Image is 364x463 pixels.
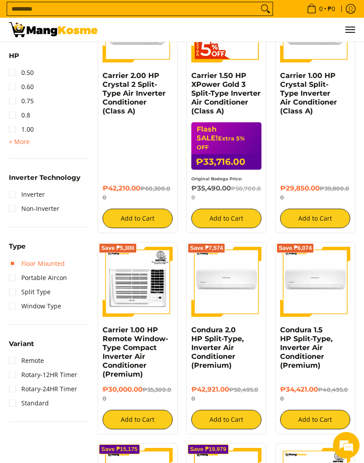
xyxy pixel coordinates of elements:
[9,52,19,66] summary: Open
[9,66,34,80] a: 0.50
[103,326,168,378] a: Carrier 1.00 HP Remote Window-Type Compact Inverter Air Conditioner (Premium)
[280,247,350,317] img: condura-split-type-inverter-air-conditioner-class-b-full-view-mang-kosme
[9,52,19,59] span: HP
[344,18,355,42] button: Menu
[4,242,169,273] textarea: Type your message and click 'Submit'
[9,202,59,216] a: Non-Inverter
[9,80,34,94] a: 0.60
[103,385,173,403] h6: ₱30,000.00
[9,138,30,145] span: + More
[280,71,337,115] a: Carrier 1.00 HP Crystal Split-Type Inverter Air Conditioner (Class A)
[107,18,355,42] nav: Main Menu
[9,340,34,354] summary: Open
[107,18,355,42] ul: Customer Navigation
[191,185,261,201] del: ₱50,700.00
[9,243,26,249] span: Type
[280,326,332,370] a: Condura 1.5 HP Split-Type, Inverter Air Conditioner (Premium)
[191,247,261,317] img: condura-split-type-inverter-air-conditioner-class-b-full-view-mang-kosme
[103,184,173,202] h6: ₱42,210.00
[9,22,98,37] img: Bodega Sale Aircon l Mang Kosme: Home Appliances Warehouse Sale
[103,247,173,317] img: Carrier 1.00 HP Remote Window-Type Compact Inverter Air Conditioner (Premium)
[9,187,45,202] a: Inverter
[9,136,30,147] summary: Open
[9,174,80,181] span: Inverter Technology
[279,245,312,251] span: Save ₱6,074
[103,410,173,429] button: Add to Cart
[9,108,30,122] a: 0.8
[280,385,350,403] h6: ₱34,421.00
[280,410,350,429] button: Add to Cart
[280,386,348,402] del: ₱40,495.00
[191,209,261,228] button: Add to Cart
[258,2,273,16] button: Search
[130,273,161,285] em: Submit
[9,257,65,271] a: Floor Mounted
[191,386,258,402] del: ₱50,495.00
[191,71,261,115] a: Carrier 1.50 HP XPower Gold 3 Split-Type Inverter Air Conditioner (Class A)
[191,154,261,170] h6: ₱33,716.00
[19,112,155,201] span: We are offline. Please leave us a message.
[9,354,44,368] a: Remote
[304,4,338,14] span: •
[9,271,67,285] a: Portable Aircon
[326,6,336,12] span: ₱0
[9,340,34,347] span: Variant
[9,122,34,136] a: 1.00
[9,382,77,396] a: Rotary-24HR Timer
[9,285,51,299] a: Split Type
[318,6,324,12] span: 0
[101,245,135,251] span: Save ₱5,300
[9,396,49,410] a: Standard
[146,4,167,26] div: Minimize live chat window
[9,243,26,256] summary: Open
[191,385,261,403] h6: ₱42,921.00
[103,209,173,228] button: Add to Cart
[190,245,223,251] span: Save ₱7,574
[191,410,261,429] button: Add to Cart
[191,184,261,202] h6: ₱35,490.00
[280,185,349,201] del: ₱39,800.00
[103,71,166,115] a: Carrier 2.00 HP Crystal 2 Split-Type Air Inverter Conditioner (Class A)
[9,174,80,187] summary: Open
[280,184,350,202] h6: ₱29,850.00
[191,326,244,370] a: Condura 2.0 HP Split-Type, Inverter Air Conditioner (Premium)
[190,447,226,452] span: Save ₱19,979
[280,209,350,228] button: Add to Cart
[101,447,138,452] span: Save ₱15,175
[9,299,61,313] a: Window Type
[191,176,242,181] small: Original Bodega Price:
[9,368,77,382] a: Rotary-12HR Timer
[103,386,171,402] del: ₱35,300.00
[9,94,34,108] a: 0.75
[46,50,149,61] div: Leave a message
